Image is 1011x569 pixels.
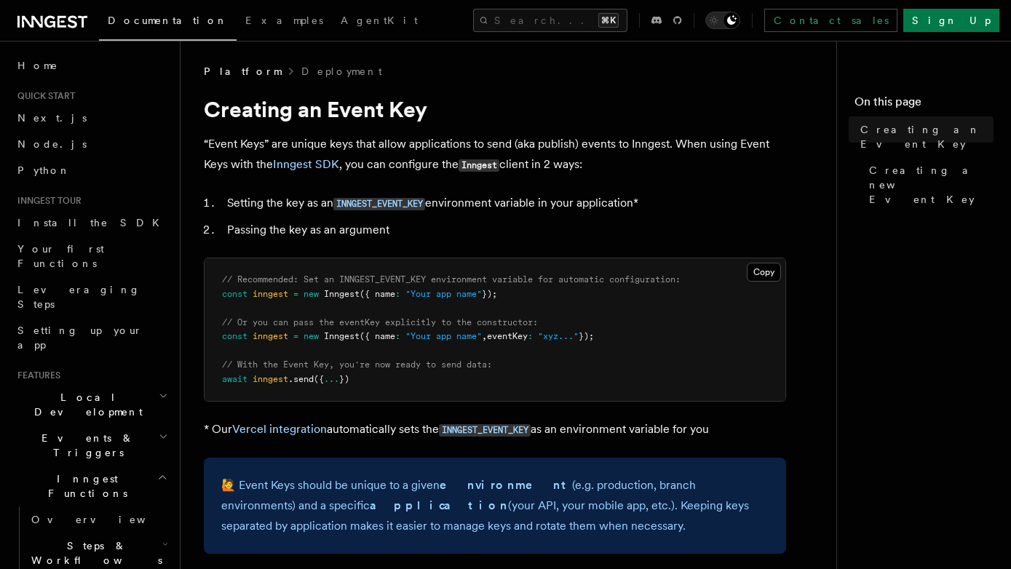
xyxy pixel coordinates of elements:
[12,52,171,79] a: Home
[12,105,171,131] a: Next.js
[528,331,533,341] span: :
[223,193,786,214] li: Setting the key as an environment variable in your application*
[17,112,87,124] span: Next.js
[314,374,324,384] span: ({
[360,289,395,299] span: ({ name
[232,422,327,436] a: Vercel integration
[273,157,339,171] a: Inngest SDK
[108,15,228,26] span: Documentation
[482,331,487,341] span: ,
[222,331,247,341] span: const
[12,236,171,276] a: Your first Functions
[17,284,140,310] span: Leveraging Steps
[17,243,104,269] span: Your first Functions
[12,471,157,501] span: Inngest Functions
[324,374,339,384] span: ...
[12,195,82,207] span: Inngest tour
[332,4,427,39] a: AgentKit
[339,374,349,384] span: })
[12,131,171,157] a: Node.js
[222,374,247,384] span: await
[17,58,58,73] span: Home
[860,122,994,151] span: Creating an Event Key
[222,274,681,284] span: // Recommended: Set an INNGEST_EVENT_KEY environment variable for automatic configuration:
[12,157,171,183] a: Python
[204,64,281,79] span: Platform
[333,196,425,210] a: INNGEST_EVENT_KEY
[245,15,323,26] span: Examples
[304,331,319,341] span: new
[301,64,382,79] a: Deployment
[487,331,528,341] span: eventKey
[855,93,994,116] h4: On this page
[439,422,531,436] a: INNGEST_EVENT_KEY
[341,15,418,26] span: AgentKit
[440,478,572,492] strong: environment
[855,116,994,157] a: Creating an Event Key
[204,134,786,175] p: “Event Keys” are unique keys that allow applications to send (aka publish) events to Inngest. Whe...
[333,198,425,210] code: INNGEST_EVENT_KEY
[25,538,162,568] span: Steps & Workflows
[12,466,171,506] button: Inngest Functions
[705,12,740,29] button: Toggle dark mode
[204,96,786,122] h1: Creating an Event Key
[324,331,360,341] span: Inngest
[439,424,531,437] code: INNGEST_EVENT_KEY
[12,425,171,466] button: Events & Triggers
[304,289,319,299] span: new
[222,317,538,327] span: // Or you can pass the eventKey explicitly to the constructor:
[222,289,247,299] span: const
[223,220,786,240] li: Passing the key as an argument
[293,289,298,299] span: =
[99,4,237,41] a: Documentation
[395,331,400,341] span: :
[237,4,332,39] a: Examples
[405,289,482,299] span: "Your app name"
[764,9,897,32] a: Contact sales
[12,90,75,102] span: Quick start
[12,317,171,358] a: Setting up your app
[17,138,87,150] span: Node.js
[12,210,171,236] a: Install the SDK
[253,289,288,299] span: inngest
[31,514,181,525] span: Overview
[370,498,508,512] strong: application
[12,384,171,425] button: Local Development
[324,289,360,299] span: Inngest
[482,289,497,299] span: });
[869,163,994,207] span: Creating a new Event Key
[405,331,482,341] span: "Your app name"
[253,374,288,384] span: inngest
[598,13,619,28] kbd: ⌘K
[459,159,499,172] code: Inngest
[538,331,579,341] span: "xyz..."
[863,157,994,212] a: Creating a new Event Key
[288,374,314,384] span: .send
[903,9,999,32] a: Sign Up
[12,431,159,460] span: Events & Triggers
[222,359,492,370] span: // With the Event Key, you're now ready to send data:
[12,370,60,381] span: Features
[579,331,594,341] span: });
[17,164,71,176] span: Python
[221,475,769,536] p: 🙋 Event Keys should be unique to a given (e.g. production, branch environments) and a specific (y...
[17,325,143,351] span: Setting up your app
[747,263,781,282] button: Copy
[12,390,159,419] span: Local Development
[12,276,171,317] a: Leveraging Steps
[204,419,786,440] p: * Our automatically sets the as an environment variable for you
[293,331,298,341] span: =
[25,506,171,533] a: Overview
[395,289,400,299] span: :
[17,217,168,228] span: Install the SDK
[253,331,288,341] span: inngest
[360,331,395,341] span: ({ name
[473,9,627,32] button: Search...⌘K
